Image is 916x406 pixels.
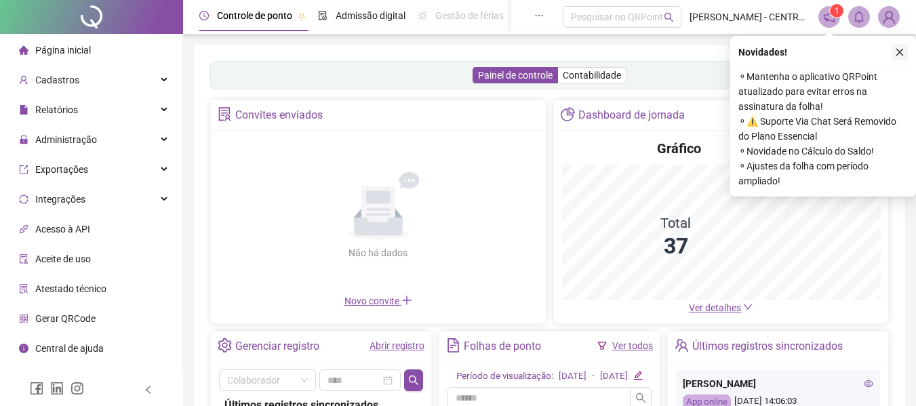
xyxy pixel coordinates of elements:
[35,313,96,324] span: Gerar QRCode
[690,9,810,24] span: [PERSON_NAME] - CENTRO VETERINARIO 4 PATAS LTDA
[19,195,28,204] span: sync
[318,11,327,20] span: file-done
[864,379,873,388] span: eye
[563,70,621,81] span: Contabilidade
[199,11,209,20] span: clock-circle
[19,75,28,85] span: user-add
[19,314,28,323] span: qrcode
[35,194,85,205] span: Integrações
[19,254,28,264] span: audit
[633,371,642,380] span: edit
[50,382,64,395] span: linkedin
[600,369,628,384] div: [DATE]
[19,105,28,115] span: file
[823,11,835,23] span: notification
[298,12,306,20] span: pushpin
[738,114,908,144] span: ⚬ ⚠️ Suporte Via Chat Será Removido do Plano Essencial
[35,343,104,354] span: Central de ajuda
[456,369,553,384] div: Período de visualização:
[689,302,741,313] span: Ver detalhes
[19,224,28,234] span: api
[738,159,908,188] span: ⚬ Ajustes da folha com período ampliado!
[336,10,405,21] span: Admissão digital
[235,104,323,127] div: Convites enviados
[879,7,899,27] img: 91132
[635,392,646,403] span: search
[895,47,904,57] span: close
[35,164,88,175] span: Exportações
[689,302,753,313] a: Ver detalhes down
[316,245,441,260] div: Não há dados
[19,135,28,144] span: lock
[612,340,653,351] a: Ver todos
[35,75,79,85] span: Cadastros
[35,134,97,145] span: Administração
[19,284,28,293] span: solution
[597,341,607,350] span: filter
[464,335,541,358] div: Folhas de ponto
[235,335,319,358] div: Gerenciar registro
[370,340,424,351] a: Abrir registro
[30,382,43,395] span: facebook
[478,70,553,81] span: Painel de controle
[743,302,753,312] span: down
[578,104,685,127] div: Dashboard de jornada
[408,375,419,386] span: search
[534,11,544,20] span: ellipsis
[738,69,908,114] span: ⚬ Mantenha o aplicativo QRPoint atualizado para evitar erros na assinatura da folha!
[144,385,153,394] span: left
[35,253,91,264] span: Aceite de uso
[683,376,873,391] div: [PERSON_NAME]
[738,144,908,159] span: ⚬ Novidade no Cálculo do Saldo!
[344,296,412,306] span: Novo convite
[35,104,78,115] span: Relatórios
[435,10,504,21] span: Gestão de férias
[675,338,689,352] span: team
[401,295,412,306] span: plus
[559,369,586,384] div: [DATE]
[19,344,28,353] span: info-circle
[738,45,787,60] span: Novidades !
[657,139,701,158] h4: Gráfico
[35,373,124,384] span: Clube QR - Beneficios
[71,382,84,395] span: instagram
[418,11,427,20] span: sun
[35,45,91,56] span: Página inicial
[19,165,28,174] span: export
[692,335,843,358] div: Últimos registros sincronizados
[217,10,292,21] span: Controle de ponto
[835,6,839,16] span: 1
[19,45,28,55] span: home
[830,4,843,18] sup: 1
[446,338,460,352] span: file-text
[664,12,674,22] span: search
[592,369,595,384] div: -
[35,283,106,294] span: Atestado técnico
[35,224,90,235] span: Acesso à API
[218,107,232,121] span: solution
[218,338,232,352] span: setting
[561,107,575,121] span: pie-chart
[853,11,865,23] span: bell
